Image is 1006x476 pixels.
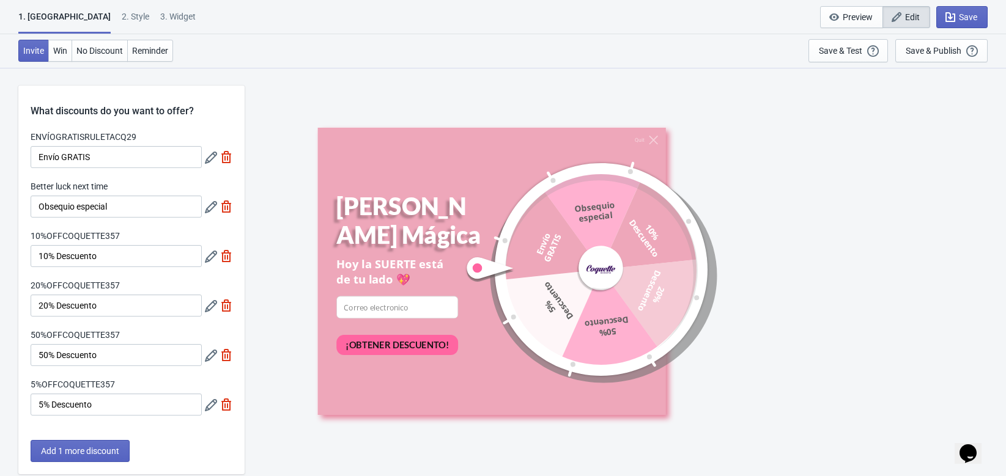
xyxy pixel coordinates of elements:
span: Preview [843,12,873,22]
button: Add 1 more discount [31,440,130,462]
img: delete.svg [220,151,232,163]
label: 50%OFFCOQUETTE357 [31,329,120,341]
div: [PERSON_NAME] Mágica [336,192,483,249]
span: Add 1 more discount [41,446,119,456]
button: Edit [882,6,930,28]
label: Better luck next time [31,180,108,192]
input: Correo electronico [336,296,458,319]
span: Invite [23,46,44,56]
button: Save & Publish [895,39,988,62]
button: Reminder [127,40,173,62]
label: 10%OFFCOQUETTE357 [31,230,120,242]
img: delete.svg [220,250,232,262]
div: Save & Publish [906,46,961,56]
div: What discounts do you want to offer? [18,86,245,119]
div: Save & Test [819,46,862,56]
div: Hoy la SUERTE está de tu lado 💖 [336,257,458,287]
img: delete.svg [220,349,232,361]
button: Save & Test [808,39,888,62]
img: delete.svg [220,200,232,213]
iframe: chat widget [955,427,994,464]
button: Preview [820,6,883,28]
div: 3. Widget [160,10,196,32]
span: No Discount [76,46,123,56]
span: Save [959,12,977,22]
label: 5%OFFCOQUETTE357 [31,378,115,390]
div: 1. [GEOGRAPHIC_DATA] [18,10,111,34]
span: Edit [905,12,920,22]
label: 20%OFFCOQUETTE357 [31,279,120,291]
img: delete.svg [220,398,232,411]
img: delete.svg [220,299,232,312]
button: Win [48,40,72,62]
label: ENVÍOGRATISRULETACQ29 [31,131,136,143]
div: ¡OBTENER DESCUENTO! [346,339,449,351]
button: Save [936,6,988,28]
button: Invite [18,40,49,62]
span: Reminder [132,46,168,56]
span: Win [53,46,67,56]
button: No Discount [72,40,128,62]
div: 2 . Style [122,10,149,32]
div: Quit [634,137,644,143]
